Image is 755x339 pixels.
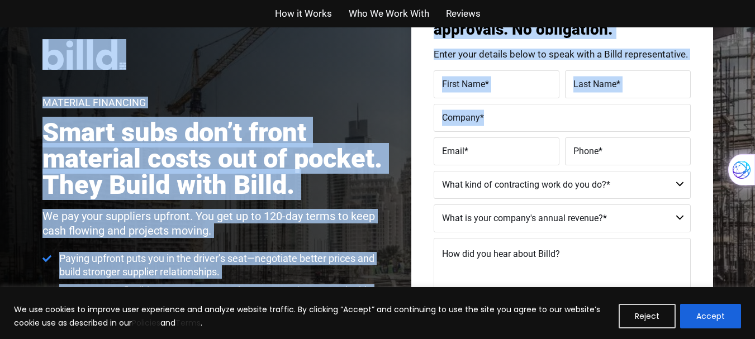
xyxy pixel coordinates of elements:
[56,252,390,279] span: Paying upfront puts you in the driver’s seat—negotiate better prices and build stronger supplier ...
[434,50,691,59] p: Enter your details below to speak with a Billd representative.
[42,98,146,108] h1: Material Financing
[349,6,429,22] a: Who We Work With
[275,6,332,22] a: How it Works
[573,79,616,89] span: Last Name
[442,112,480,123] span: Company
[680,304,741,328] button: Accept
[42,119,390,198] h2: Smart subs don’t front material costs out of pocket. They Build with Billd.
[14,303,610,330] p: We use cookies to improve user experience and analyze website traffic. By clicking “Accept” and c...
[619,304,676,328] button: Reject
[442,79,485,89] span: First Name
[446,6,481,22] a: Reviews
[175,317,201,328] a: Terms
[132,317,160,328] a: Policies
[573,146,599,156] span: Phone
[442,249,560,259] span: How did you hear about Billd?
[56,284,390,311] span: You pay us on flexible terms—up to 120 days—preserving your valuable cash reserves.
[442,146,464,156] span: Email
[42,209,390,238] p: We pay your suppliers upfront. You get up to 120-day terms to keep cash flowing and projects moving.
